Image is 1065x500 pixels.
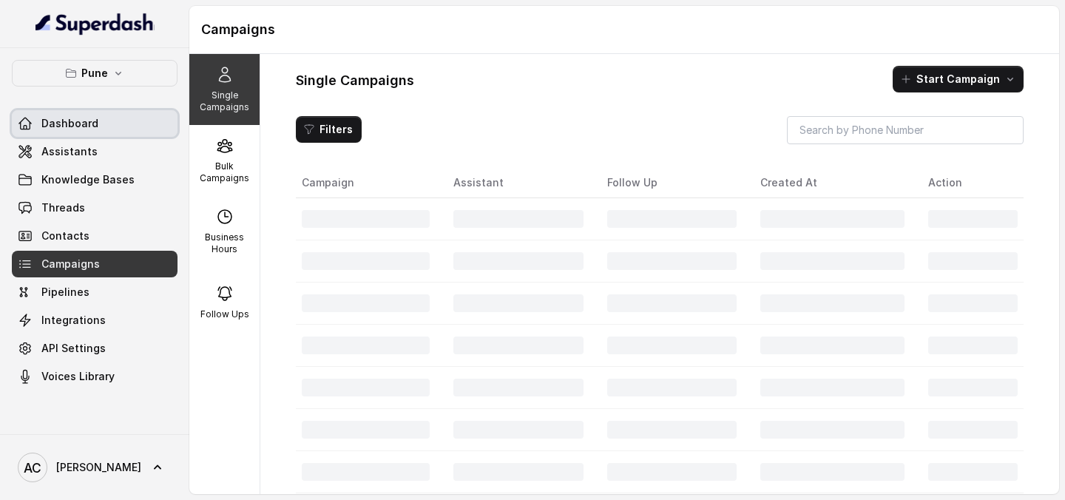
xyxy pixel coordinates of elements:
p: Business Hours [195,232,254,255]
a: Voices Library [12,363,177,390]
span: Pipelines [41,285,89,300]
a: Contacts [12,223,177,249]
span: Assistants [41,144,98,159]
button: Filters [296,116,362,143]
span: Contacts [41,229,89,243]
p: Pune [81,64,108,82]
input: Search by Phone Number [787,116,1024,144]
p: Single Campaigns [195,89,254,113]
img: light.svg [35,12,155,36]
a: Dashboard [12,110,177,137]
span: [PERSON_NAME] [56,460,141,475]
text: AC [24,460,41,476]
button: Start Campaign [893,66,1024,92]
th: Campaign [296,168,442,198]
p: Follow Ups [200,308,249,320]
span: Threads [41,200,85,215]
h1: Campaigns [201,18,1047,41]
span: Campaigns [41,257,100,271]
a: Assistants [12,138,177,165]
p: Bulk Campaigns [195,161,254,184]
a: API Settings [12,335,177,362]
a: [PERSON_NAME] [12,447,177,488]
a: Threads [12,195,177,221]
a: Integrations [12,307,177,334]
a: Knowledge Bases [12,166,177,193]
a: Campaigns [12,251,177,277]
span: Dashboard [41,116,98,131]
h1: Single Campaigns [296,69,414,92]
th: Follow Up [595,168,749,198]
th: Created At [748,168,916,198]
a: Pipelines [12,279,177,305]
th: Action [916,168,1024,198]
span: Integrations [41,313,106,328]
span: Knowledge Bases [41,172,135,187]
th: Assistant [442,168,595,198]
span: Voices Library [41,369,115,384]
span: API Settings [41,341,106,356]
button: Pune [12,60,177,87]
